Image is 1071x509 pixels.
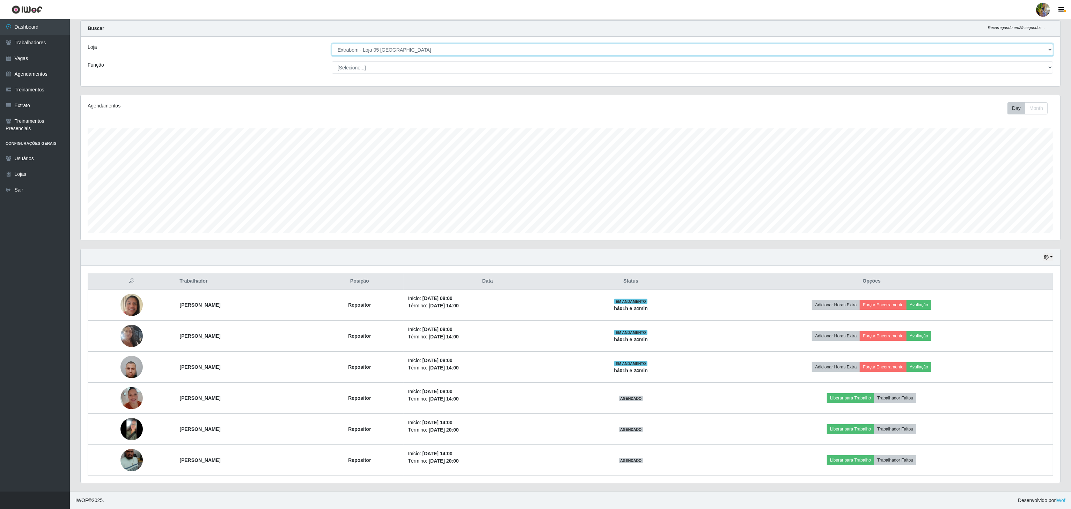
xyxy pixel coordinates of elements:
[348,457,371,463] strong: Repositor
[860,300,907,310] button: Forçar Encerramento
[614,337,648,342] strong: há 01 h e 24 min
[179,364,220,370] strong: [PERSON_NAME]
[988,25,1045,30] i: Recarregando em 29 segundos...
[428,427,459,433] time: [DATE] 20:00
[175,273,315,290] th: Trabalhador
[408,426,567,434] li: Término:
[120,290,143,320] img: 1750340971078.jpeg
[315,273,404,290] th: Posição
[179,333,220,339] strong: [PERSON_NAME]
[423,451,453,456] time: [DATE] 14:00
[614,299,647,304] span: EM ANDAMENTO
[812,300,860,310] button: Adicionar Horas Extra
[619,396,643,401] span: AGENDADO
[827,455,874,465] button: Liberar para Trabalho
[408,302,567,309] li: Término:
[907,362,931,372] button: Avaliação
[88,61,104,69] label: Função
[428,303,459,308] time: [DATE] 14:00
[812,362,860,372] button: Adicionar Horas Extra
[874,424,916,434] button: Trabalhador Faltou
[619,427,643,432] span: AGENDADO
[907,331,931,341] button: Avaliação
[423,389,453,394] time: [DATE] 08:00
[348,333,371,339] strong: Repositor
[860,362,907,372] button: Forçar Encerramento
[1007,102,1048,114] div: First group
[423,327,453,332] time: [DATE] 08:00
[408,364,567,372] li: Término:
[88,102,484,110] div: Agendamentos
[348,395,371,401] strong: Repositor
[619,458,643,463] span: AGENDADO
[423,420,453,425] time: [DATE] 14:00
[860,331,907,341] button: Forçar Encerramento
[827,424,874,434] button: Liberar para Trabalho
[408,388,567,395] li: Início:
[120,316,143,356] img: 1750278821338.jpeg
[75,497,104,504] span: © 2025 .
[428,334,459,339] time: [DATE] 14:00
[404,273,571,290] th: Data
[1007,102,1025,114] button: Day
[348,364,371,370] strong: Repositor
[1007,102,1053,114] div: Toolbar with button groups
[428,396,459,402] time: [DATE] 14:00
[428,365,459,370] time: [DATE] 14:00
[408,457,567,465] li: Término:
[1018,497,1065,504] span: Desenvolvido por
[874,393,916,403] button: Trabalhador Faltou
[179,426,220,432] strong: [PERSON_NAME]
[179,457,220,463] strong: [PERSON_NAME]
[179,395,220,401] strong: [PERSON_NAME]
[827,393,874,403] button: Liberar para Trabalho
[348,302,371,308] strong: Repositor
[423,295,453,301] time: [DATE] 08:00
[614,306,648,311] strong: há 01 h e 24 min
[12,5,43,14] img: CoreUI Logo
[120,378,143,418] img: 1755553996124.jpeg
[907,300,931,310] button: Avaliação
[408,333,567,340] li: Término:
[75,497,88,503] span: IWOF
[571,273,691,290] th: Status
[179,302,220,308] strong: [PERSON_NAME]
[348,426,371,432] strong: Repositor
[408,326,567,333] li: Início:
[614,330,647,335] span: EM ANDAMENTO
[690,273,1053,290] th: Opções
[120,352,143,382] img: 1752010613796.jpeg
[812,331,860,341] button: Adicionar Horas Extra
[1056,497,1065,503] a: iWof
[874,455,916,465] button: Trabalhador Faltou
[408,395,567,403] li: Término:
[120,446,143,474] img: 1754068136422.jpeg
[428,458,459,464] time: [DATE] 20:00
[614,368,648,373] strong: há 01 h e 24 min
[120,418,143,440] img: 1748484954184.jpeg
[423,358,453,363] time: [DATE] 08:00
[408,295,567,302] li: Início:
[88,25,104,31] strong: Buscar
[408,419,567,426] li: Início:
[408,357,567,364] li: Início:
[1025,102,1048,114] button: Month
[408,450,567,457] li: Início:
[88,44,97,51] label: Loja
[614,361,647,366] span: EM ANDAMENTO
